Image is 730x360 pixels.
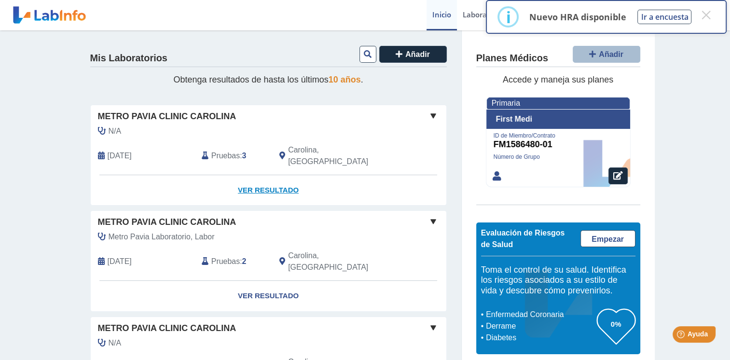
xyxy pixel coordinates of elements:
[194,144,272,167] div: :
[592,235,624,243] span: Empezar
[483,332,597,344] li: Diabetes
[211,150,240,162] span: Pruebas
[288,144,395,167] span: Carolina, PR
[91,175,446,206] a: Ver Resultado
[483,309,597,320] li: Enfermedad Coronaria
[91,281,446,311] a: Ver Resultado
[109,125,122,137] span: N/A
[697,6,715,24] button: Close this dialog
[98,110,236,123] span: Metro Pavia Clinic Carolina
[173,75,363,84] span: Obtenga resultados de hasta los últimos .
[109,231,215,243] span: Metro Pavia Laboratorio, Labor
[529,11,626,23] p: Nuevo HRA disponible
[481,265,635,296] h5: Toma el control de su salud. Identifica los riesgos asociados a su estilo de vida y descubre cómo...
[405,50,430,58] span: Añadir
[481,229,565,249] span: Evaluación de Riesgos de Salud
[211,256,240,267] span: Pruebas
[599,50,623,58] span: Añadir
[109,337,122,349] span: N/A
[288,250,395,273] span: Carolina, PR
[90,53,167,64] h4: Mis Laboratorios
[242,257,247,265] b: 2
[597,318,635,330] h3: 0%
[503,75,613,84] span: Accede y maneja sus planes
[483,320,597,332] li: Derrame
[637,10,691,24] button: Ir a encuesta
[108,256,132,267] span: 2025-08-02
[492,99,520,107] span: Primaria
[108,150,132,162] span: 2025-08-29
[580,230,635,247] a: Empezar
[506,8,510,26] div: i
[573,46,640,63] button: Añadir
[242,152,247,160] b: 3
[379,46,447,63] button: Añadir
[194,250,272,273] div: :
[98,322,236,335] span: Metro Pavia Clinic Carolina
[329,75,361,84] span: 10 años
[644,322,719,349] iframe: Help widget launcher
[476,53,548,64] h4: Planes Médicos
[98,216,236,229] span: Metro Pavia Clinic Carolina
